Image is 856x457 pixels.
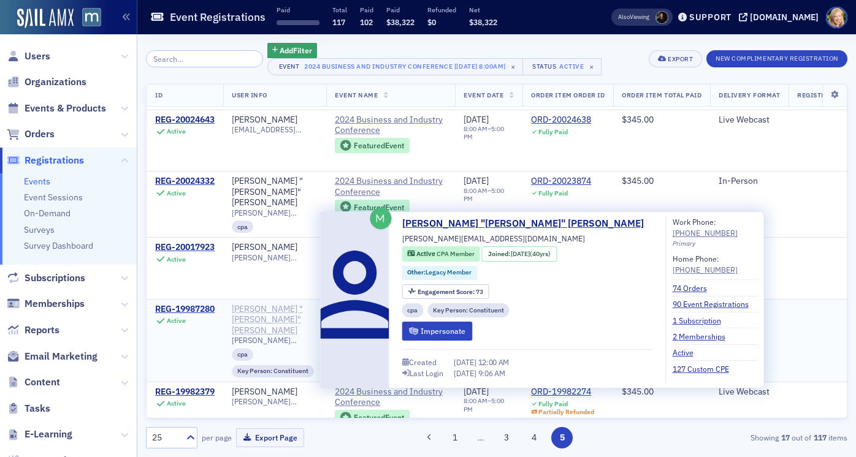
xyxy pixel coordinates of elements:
[531,115,591,126] div: ORD-20024638
[155,115,215,126] div: REG-20024643
[155,242,215,253] a: REG-20017923
[335,115,446,136] a: 2024 Business and Industry Conference
[304,60,506,72] div: 2024 Business and Industry Conference [[DATE] 8:00am]
[464,397,514,413] div: –
[622,91,701,99] span: Order Item Total Paid
[155,304,215,315] a: REG-19987280
[538,408,594,416] div: Partially Refunded
[25,297,85,311] span: Memberships
[354,414,404,421] div: Featured Event
[7,50,50,63] a: Users
[24,176,50,187] a: Events
[706,50,847,67] button: New Complimentary Registration
[469,17,497,27] span: $38,322
[155,176,215,187] a: REG-20024332
[232,115,297,126] a: [PERSON_NAME]
[7,323,59,337] a: Reports
[779,432,792,443] strong: 17
[7,102,106,115] a: Events & Products
[25,428,72,441] span: E-Learning
[622,386,654,397] span: $345.00
[511,249,530,258] span: [DATE]
[360,17,373,27] span: 102
[232,221,253,233] div: cpa
[508,61,519,72] span: ×
[538,189,568,197] div: Fully Paid
[232,336,318,345] span: [PERSON_NAME][EMAIL_ADDRESS][DOMAIN_NAME]
[25,323,59,337] span: Reports
[478,368,505,378] span: 9:06 AM
[531,176,591,187] a: ORD-20023874
[464,186,487,195] time: 8:00 AM
[402,216,653,231] a: [PERSON_NAME] "[PERSON_NAME]" [PERSON_NAME]
[360,6,373,14] p: Paid
[25,102,106,115] span: Events & Products
[24,224,55,235] a: Surveys
[551,427,573,448] button: 5
[402,284,489,300] div: Engagement Score: 73
[559,62,584,70] div: Active
[232,242,297,253] a: [PERSON_NAME]
[167,399,186,407] div: Active
[402,233,585,244] span: [PERSON_NAME][EMAIL_ADDRESS][DOMAIN_NAME]
[232,304,318,336] div: [PERSON_NAME] "[PERSON_NAME]" [PERSON_NAME]
[25,154,84,167] span: Registrations
[437,249,475,258] span: CPA Member
[25,271,85,285] span: Subscriptions
[427,303,510,317] div: Key Person: Constituent
[464,396,487,405] time: 8:00 AM
[25,50,50,63] span: Users
[25,75,86,89] span: Organizations
[232,253,318,262] span: [PERSON_NAME][EMAIL_ADDRESS][DOMAIN_NAME]
[7,127,55,141] a: Orders
[673,298,758,309] a: 90 Event Registrations
[472,432,489,443] span: …
[155,387,215,398] a: REG-19982379
[464,124,504,141] time: 5:00 PM
[82,8,101,27] img: SailAMX
[409,359,437,366] div: Created
[826,7,847,28] span: Profile
[464,91,503,99] span: Event Date
[522,58,602,75] button: StatusActive×
[673,363,738,374] a: 127 Custom CPE
[488,249,511,259] span: Joined :
[232,125,318,134] span: [EMAIL_ADDRESS][DOMAIN_NAME]
[354,142,404,149] div: Featured Event
[7,376,60,389] a: Content
[277,62,302,70] div: Event
[167,127,186,135] div: Active
[25,127,55,141] span: Orders
[386,17,415,27] span: $38,322
[24,208,71,219] a: On-Demand
[673,264,738,275] a: [PHONE_NUMBER]
[511,249,551,259] div: (40yrs)
[469,6,497,14] p: Net
[454,368,478,378] span: [DATE]
[232,176,318,208] div: [PERSON_NAME] "[PERSON_NAME]" [PERSON_NAME]
[335,176,446,197] span: 2024 Business and Industry Conference
[232,397,318,406] span: [PERSON_NAME][EMAIL_ADDRESS][PERSON_NAME][DOMAIN_NAME]
[7,428,72,441] a: E-Learning
[668,56,693,62] div: Export
[673,347,703,358] a: Active
[655,11,668,24] span: Lauren McDonough
[280,45,312,56] span: Add Filter
[719,115,780,126] div: Live Webcast
[232,349,253,361] div: cpa
[410,370,443,377] div: Last Login
[335,387,446,408] span: 2024 Business and Industry Conference
[7,75,86,89] a: Organizations
[155,91,162,99] span: ID
[232,387,297,398] a: [PERSON_NAME]
[531,387,594,398] a: ORD-19982274
[464,125,514,141] div: –
[167,317,186,325] div: Active
[74,8,101,29] a: View Homepage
